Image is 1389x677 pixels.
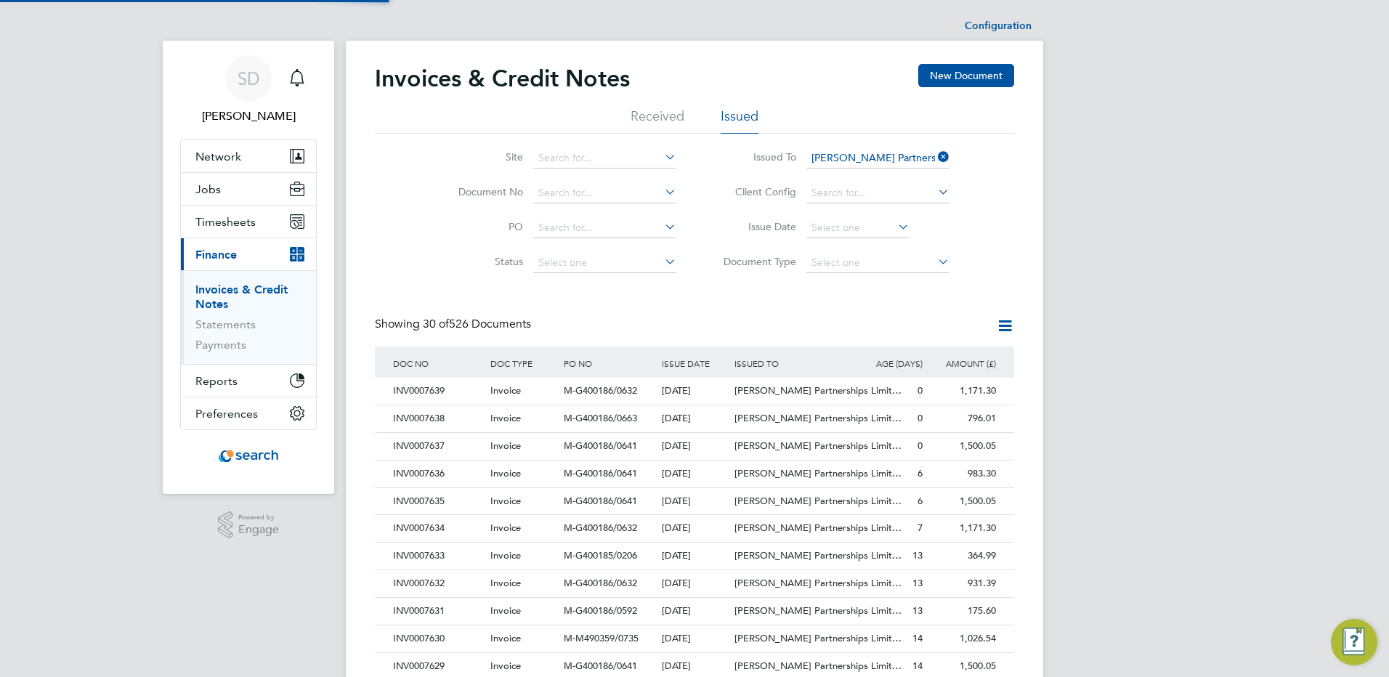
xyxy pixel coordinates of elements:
[926,598,1000,625] div: 175.60
[734,412,902,424] span: [PERSON_NAME] Partnerships Limit…
[926,433,1000,460] div: 1,500.05
[564,549,637,562] span: M-G400185/0206
[734,522,902,534] span: [PERSON_NAME] Partnerships Limit…
[423,317,531,331] span: 526 Documents
[219,445,279,468] img: searchconsultancy-logo-retina.png
[806,183,949,203] input: Search for...
[918,495,923,507] span: 6
[658,598,732,625] div: [DATE]
[423,317,449,331] span: 30 of
[713,185,796,198] label: Client Config
[734,604,902,617] span: [PERSON_NAME] Partnerships Limit…
[713,220,796,233] label: Issue Date
[806,253,949,273] input: Select one
[734,439,902,452] span: [PERSON_NAME] Partnerships Limit…
[195,150,241,163] span: Network
[389,543,487,569] div: INV0007633
[564,495,637,507] span: M-G400186/0641
[490,412,521,424] span: Invoice
[926,625,1000,652] div: 1,026.54
[533,253,676,273] input: Select one
[734,632,902,644] span: [PERSON_NAME] Partnerships Limit…
[181,397,316,429] button: Preferences
[564,604,637,617] span: M-G400186/0592
[658,433,732,460] div: [DATE]
[564,522,637,534] span: M-G400186/0632
[658,543,732,569] div: [DATE]
[490,495,521,507] span: Invoice
[238,511,279,524] span: Powered by
[389,570,487,597] div: INV0007632
[487,346,560,380] div: DOC TYPE
[389,346,487,380] div: DOC NO
[195,215,256,229] span: Timesheets
[181,270,316,364] div: Finance
[926,346,1000,380] div: AMOUNT (£)
[440,150,523,163] label: Site
[658,515,732,542] div: [DATE]
[734,467,902,479] span: [PERSON_NAME] Partnerships Limit…
[533,148,676,169] input: Search for...
[375,317,534,332] div: Showing
[721,108,758,134] li: Issued
[926,543,1000,569] div: 364.99
[195,374,238,388] span: Reports
[490,467,521,479] span: Invoice
[806,148,949,169] input: Search for...
[926,488,1000,515] div: 1,500.05
[912,577,923,589] span: 13
[734,495,902,507] span: [PERSON_NAME] Partnerships Limit…
[490,549,521,562] span: Invoice
[564,660,637,672] span: M-G400186/0641
[853,346,926,380] div: AGE (DAYS)
[564,467,637,479] span: M-G400186/0641
[195,317,256,331] a: Statements
[912,604,923,617] span: 13
[965,12,1032,41] li: Configuration
[533,218,676,238] input: Search for...
[564,384,637,397] span: M-G400186/0632
[564,577,637,589] span: M-G400186/0632
[490,660,521,672] span: Invoice
[440,220,523,233] label: PO
[918,467,923,479] span: 6
[533,183,676,203] input: Search for...
[926,515,1000,542] div: 1,171.30
[375,64,630,93] h2: Invoices & Credit Notes
[180,55,317,125] a: SD[PERSON_NAME]
[195,283,288,311] a: Invoices & Credit Notes
[490,604,521,617] span: Invoice
[195,248,237,262] span: Finance
[734,660,902,672] span: [PERSON_NAME] Partnerships Limit…
[389,433,487,460] div: INV0007637
[926,378,1000,405] div: 1,171.30
[631,108,684,134] li: Received
[918,412,923,424] span: 0
[181,365,316,397] button: Reports
[195,182,221,196] span: Jobs
[918,439,923,452] span: 0
[218,511,280,539] a: Powered byEngage
[564,439,637,452] span: M-G400186/0641
[1331,619,1377,665] button: Engage Resource Center
[181,140,316,172] button: Network
[658,378,732,405] div: [DATE]
[238,69,260,88] span: SD
[713,255,796,268] label: Document Type
[658,570,732,597] div: [DATE]
[918,64,1014,87] button: New Document
[389,461,487,487] div: INV0007636
[440,255,523,268] label: Status
[440,185,523,198] label: Document No
[490,632,521,644] span: Invoice
[658,461,732,487] div: [DATE]
[195,338,246,352] a: Payments
[713,150,796,163] label: Issued To
[389,515,487,542] div: INV0007634
[564,412,637,424] span: M-G400186/0663
[734,384,902,397] span: [PERSON_NAME] Partnerships Limit…
[731,346,853,380] div: ISSUED TO
[912,632,923,644] span: 14
[181,173,316,205] button: Jobs
[389,625,487,652] div: INV0007630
